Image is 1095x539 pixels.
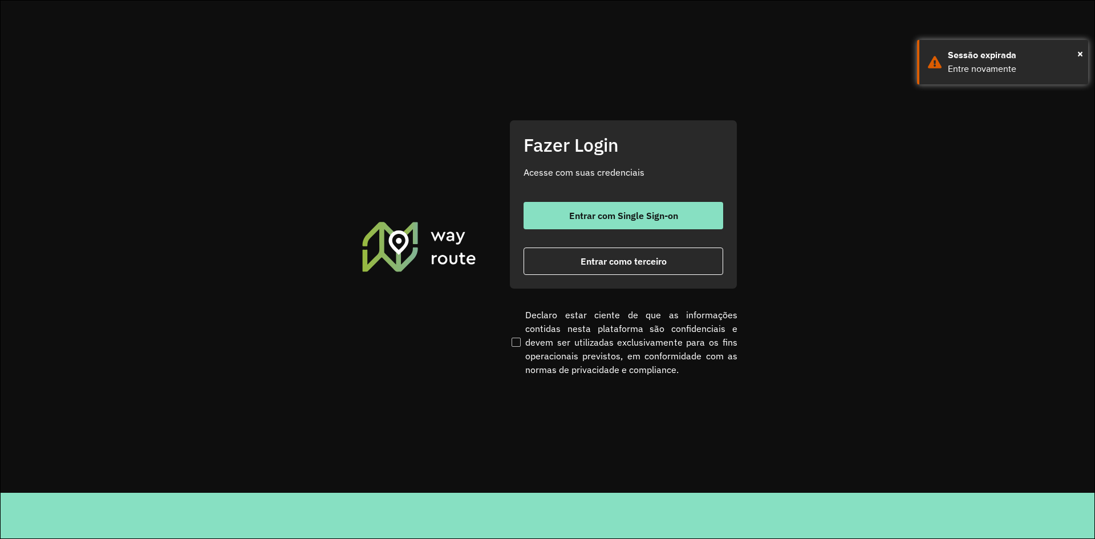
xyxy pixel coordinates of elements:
[1077,45,1083,62] button: Close
[360,220,478,273] img: Roteirizador AmbevTech
[524,165,723,179] p: Acesse com suas credenciais
[581,257,667,266] span: Entrar como terceiro
[569,211,678,220] span: Entrar com Single Sign-on
[509,308,737,376] label: Declaro estar ciente de que as informações contidas nesta plataforma são confidenciais e devem se...
[524,134,723,156] h2: Fazer Login
[524,202,723,229] button: button
[524,248,723,275] button: button
[948,48,1080,62] div: Sessão expirada
[948,62,1080,76] div: Entre novamente
[1077,45,1083,62] span: ×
